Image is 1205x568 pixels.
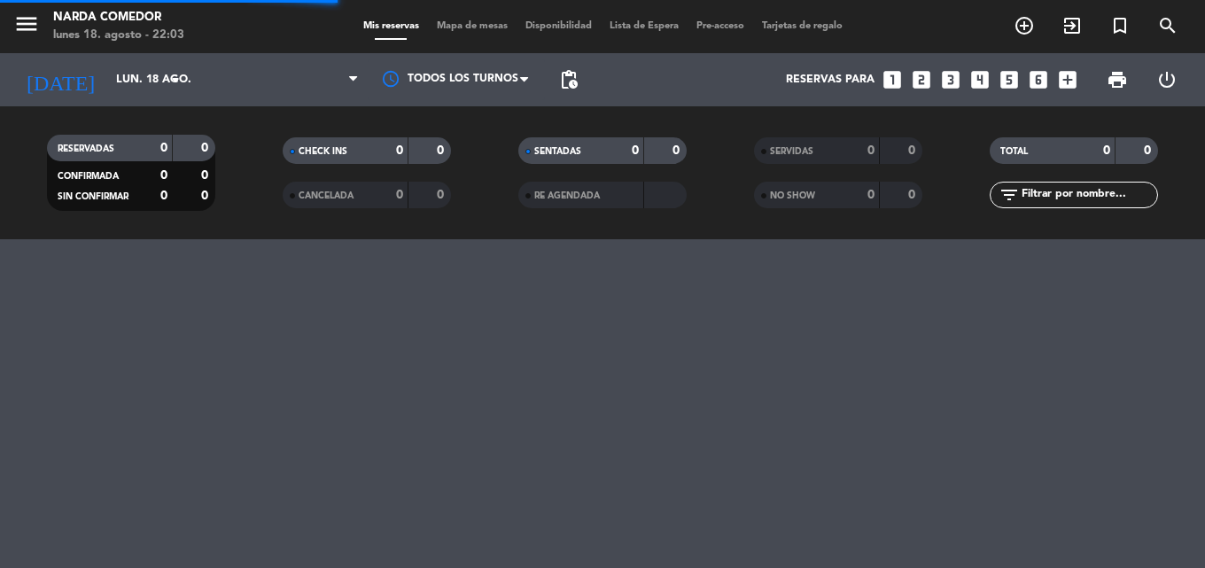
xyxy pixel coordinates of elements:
span: Lista de Espera [601,21,688,31]
i: search [1157,15,1178,36]
span: SENTADAS [534,147,581,156]
i: looks_5 [998,68,1021,91]
i: filter_list [999,184,1020,206]
span: CONFIRMADA [58,172,119,181]
i: exit_to_app [1061,15,1083,36]
span: CHECK INS [299,147,347,156]
span: Reservas para [786,74,875,86]
strong: 0 [867,144,875,157]
i: add_circle_outline [1014,15,1035,36]
span: TOTAL [1000,147,1028,156]
strong: 0 [396,189,403,201]
i: looks_4 [968,68,991,91]
strong: 0 [908,144,919,157]
strong: 0 [160,190,167,202]
span: Tarjetas de regalo [753,21,851,31]
strong: 0 [437,189,447,201]
span: NO SHOW [770,191,815,200]
div: LOG OUT [1142,53,1192,106]
span: SERVIDAS [770,147,813,156]
i: looks_6 [1027,68,1050,91]
span: CANCELADA [299,191,354,200]
span: pending_actions [558,69,579,90]
strong: 0 [1103,144,1110,157]
strong: 0 [908,189,919,201]
strong: 0 [201,142,212,154]
i: menu [13,11,40,37]
i: looks_one [881,68,904,91]
i: [DATE] [13,60,107,99]
span: RE AGENDADA [534,191,600,200]
span: Mis reservas [354,21,428,31]
strong: 0 [632,144,639,157]
strong: 0 [160,169,167,182]
i: looks_two [910,68,933,91]
span: Pre-acceso [688,21,753,31]
strong: 0 [160,142,167,154]
strong: 0 [396,144,403,157]
strong: 0 [437,144,447,157]
strong: 0 [867,189,875,201]
strong: 0 [201,169,212,182]
input: Filtrar por nombre... [1020,185,1157,205]
button: menu [13,11,40,43]
strong: 0 [672,144,683,157]
span: Mapa de mesas [428,21,517,31]
i: power_settings_new [1156,69,1178,90]
span: SIN CONFIRMAR [58,192,128,201]
div: Narda Comedor [53,9,184,27]
i: arrow_drop_down [165,69,186,90]
strong: 0 [1144,144,1154,157]
i: add_box [1056,68,1079,91]
span: RESERVADAS [58,144,114,153]
div: lunes 18. agosto - 22:03 [53,27,184,44]
i: turned_in_not [1109,15,1131,36]
i: looks_3 [939,68,962,91]
strong: 0 [201,190,212,202]
span: Disponibilidad [517,21,601,31]
span: print [1107,69,1128,90]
